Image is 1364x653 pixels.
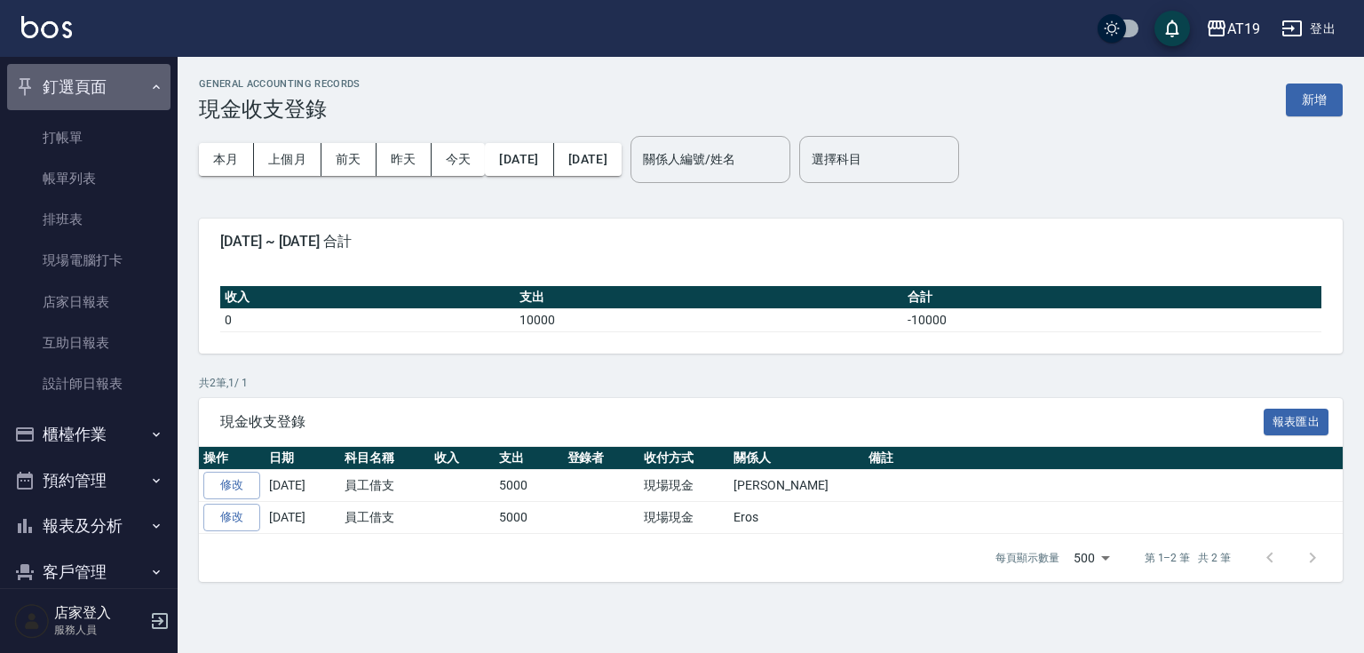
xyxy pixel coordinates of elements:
[729,447,863,470] th: 關係人
[199,143,254,176] button: 本月
[1145,550,1231,566] p: 第 1–2 筆 共 2 筆
[54,622,145,638] p: 服務人員
[515,308,902,331] td: 10000
[265,502,340,534] td: [DATE]
[495,502,563,534] td: 5000
[7,363,170,404] a: 設計師日報表
[199,375,1343,391] p: 共 2 筆, 1 / 1
[729,470,863,502] td: [PERSON_NAME]
[7,199,170,240] a: 排班表
[1274,12,1343,45] button: 登出
[864,447,1353,470] th: 備註
[220,286,515,309] th: 收入
[995,550,1059,566] p: 每頁顯示數量
[1264,409,1329,436] button: 報表匯出
[7,549,170,595] button: 客戶管理
[340,470,430,502] td: 員工借支
[199,97,361,122] h3: 現金收支登錄
[7,240,170,281] a: 現場電腦打卡
[1199,11,1267,47] button: AT19
[903,308,1321,331] td: -10000
[430,447,495,470] th: 收入
[1227,18,1260,40] div: AT19
[495,470,563,502] td: 5000
[7,117,170,158] a: 打帳單
[7,64,170,110] button: 釘選頁面
[639,447,729,470] th: 收付方式
[7,282,170,323] a: 店家日報表
[340,447,430,470] th: 科目名稱
[485,143,553,176] button: [DATE]
[563,447,640,470] th: 登錄者
[254,143,321,176] button: 上個月
[7,323,170,363] a: 互助日報表
[199,78,361,90] h2: GENERAL ACCOUNTING RECORDS
[21,16,72,38] img: Logo
[265,447,340,470] th: 日期
[54,604,145,622] h5: 店家登入
[220,413,1264,431] span: 現金收支登錄
[639,502,729,534] td: 現場現金
[7,458,170,504] button: 預約管理
[903,286,1321,309] th: 合計
[1067,534,1116,582] div: 500
[203,472,260,499] a: 修改
[1286,84,1343,116] button: 新增
[203,504,260,531] a: 修改
[220,233,1321,251] span: [DATE] ~ [DATE] 合計
[14,603,50,639] img: Person
[321,143,377,176] button: 前天
[639,470,729,502] td: 現場現金
[1264,412,1329,429] a: 報表匯出
[729,502,863,534] td: Eros
[7,411,170,458] button: 櫃檯作業
[265,470,340,502] td: [DATE]
[1154,11,1190,46] button: save
[7,503,170,549] button: 報表及分析
[340,502,430,534] td: 員工借支
[554,143,622,176] button: [DATE]
[220,308,515,331] td: 0
[432,143,486,176] button: 今天
[7,158,170,199] a: 帳單列表
[1286,91,1343,108] a: 新增
[199,447,265,470] th: 操作
[377,143,432,176] button: 昨天
[495,447,563,470] th: 支出
[515,286,902,309] th: 支出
